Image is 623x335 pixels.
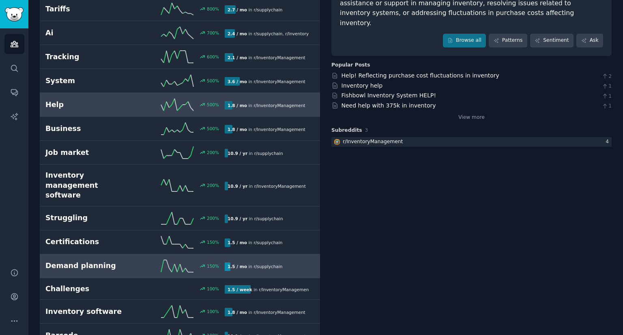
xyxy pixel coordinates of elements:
[207,263,219,269] div: 150 %
[602,93,612,100] span: 1
[602,73,612,80] span: 2
[207,183,219,188] div: 200 %
[225,149,286,157] div: in
[343,138,403,146] div: r/ InventoryManagement
[40,141,320,165] a: Job market200%10.9 / yrin r/supplychain
[45,52,135,62] h2: Tracking
[253,264,282,269] span: r/ supplychain
[228,103,247,108] b: 1.8 / mo
[225,77,308,86] div: in
[225,5,285,14] div: in
[207,309,219,314] div: 100 %
[225,29,309,38] div: in
[45,170,135,200] h2: Inventory management software
[228,240,247,245] b: 1.5 / mo
[45,148,135,158] h2: Job market
[331,127,362,134] span: Subreddits
[207,30,219,36] div: 700 %
[225,215,286,223] div: in
[45,100,135,110] h2: Help
[489,34,527,47] a: Patterns
[45,124,135,134] h2: Business
[606,138,612,146] div: 4
[253,103,305,108] span: r/ InventoryManagement
[228,55,247,60] b: 2.1 / mo
[207,286,219,292] div: 100 %
[45,261,135,271] h2: Demand planning
[253,127,305,132] span: r/ InventoryManagement
[40,300,320,324] a: Inventory software100%1.8 / moin r/InventoryManagement
[253,79,305,84] span: r/ InventoryManagement
[602,83,612,90] span: 1
[254,216,283,221] span: r/ supplychain
[40,230,320,254] a: Certifications150%1.5 / moin r/supplychain
[228,7,247,12] b: 2.7 / mo
[365,127,368,133] span: 3
[45,237,135,247] h2: Certifications
[207,126,219,131] div: 500 %
[225,285,309,294] div: in
[40,206,320,230] a: Struggling200%10.9 / yrin r/supplychain
[207,150,219,155] div: 200 %
[228,184,247,189] b: 10.9 / yr
[45,284,135,294] h2: Challenges
[254,151,283,156] span: r/ supplychain
[259,287,310,292] span: r/ InventoryManagement
[207,6,219,12] div: 800 %
[225,182,309,190] div: in
[253,310,305,315] span: r/ InventoryManagement
[207,54,219,60] div: 600 %
[228,127,247,132] b: 1.8 / mo
[530,34,574,47] a: Sentiment
[45,28,135,38] h2: Ai
[225,238,285,247] div: in
[342,72,499,79] a: Help! Reflecting purchase cost fluctuations in inventory
[45,213,135,223] h2: Struggling
[225,53,308,62] div: in
[40,117,320,141] a: Business500%1.8 / moin r/InventoryManagement
[45,4,135,14] h2: Tariffs
[228,310,247,315] b: 1.8 / mo
[225,308,308,316] div: in
[207,215,219,221] div: 200 %
[40,93,320,117] a: Help500%1.8 / moin r/InventoryManagement
[342,102,436,109] a: Need help with 375k in inventory
[40,45,320,69] a: Tracking600%2.1 / moin r/InventoryManagement
[253,31,282,36] span: r/ supplychain
[207,78,219,84] div: 500 %
[228,151,247,156] b: 10.9 / yr
[40,21,320,45] a: Ai700%2.4 / moin r/supplychain,r/InventoryManagement
[5,7,24,21] img: GummySearch logo
[334,139,340,145] img: InventoryManagement
[207,102,219,107] div: 500 %
[45,76,135,86] h2: System
[228,287,252,292] b: 1.5 / week
[40,69,320,93] a: System500%3.6 / moin r/InventoryManagement
[207,239,219,245] div: 150 %
[40,254,320,278] a: Demand planning150%1.5 / moin r/supplychain
[253,7,282,12] span: r/ supplychain
[225,262,285,271] div: in
[285,31,337,36] span: r/ InventoryManagement
[228,216,247,221] b: 10.9 / yr
[331,62,370,69] div: Popular Posts
[45,307,135,317] h2: Inventory software
[228,31,247,36] b: 2.4 / mo
[228,79,247,84] b: 3.6 / mo
[40,165,320,206] a: Inventory management software200%10.9 / yrin r/InventoryManagement
[443,34,486,47] a: Browse all
[228,264,247,269] b: 1.5 / mo
[254,184,306,189] span: r/ InventoryManagement
[342,92,436,99] a: Fishbowl Inventory System HELP!
[602,103,612,110] span: 1
[253,55,305,60] span: r/ InventoryManagement
[331,137,612,147] a: InventoryManagementr/InventoryManagement4
[458,114,485,121] a: View more
[342,82,383,89] a: Inventory help
[282,31,284,36] span: ,
[225,125,308,133] div: in
[225,101,308,110] div: in
[40,278,320,300] a: Challenges100%1.5 / weekin r/InventoryManagement
[253,240,282,245] span: r/ supplychain
[576,34,603,47] a: Ask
